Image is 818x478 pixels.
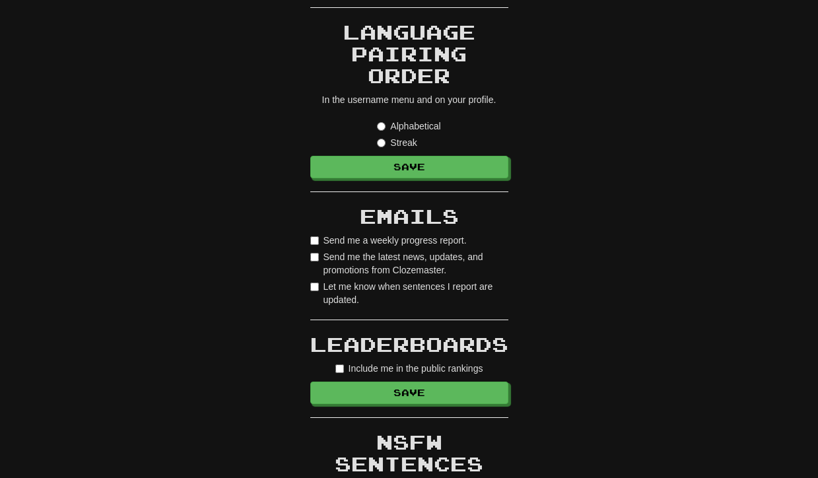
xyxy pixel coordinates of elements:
h2: Emails [310,205,508,227]
h2: Leaderboards [310,333,508,355]
button: Save [310,156,508,178]
label: Streak [377,136,417,149]
label: Include me in the public rankings [335,362,483,375]
label: Alphabetical [377,119,440,133]
input: Alphabetical [377,122,386,131]
input: Let me know when sentences I report are updated. [310,283,319,291]
h2: NSFW Sentences [310,431,508,475]
h2: Language Pairing Order [310,21,508,86]
input: Streak [377,139,386,147]
button: Save [310,382,508,404]
input: Include me in the public rankings [335,364,344,373]
p: In the username menu and on your profile. [310,93,508,106]
label: Let me know when sentences I report are updated. [310,280,508,306]
input: Send me a weekly progress report. [310,236,319,245]
label: Send me the latest news, updates, and promotions from Clozemaster. [310,250,508,277]
input: Send me the latest news, updates, and promotions from Clozemaster. [310,253,319,261]
label: Send me a weekly progress report. [310,234,467,247]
